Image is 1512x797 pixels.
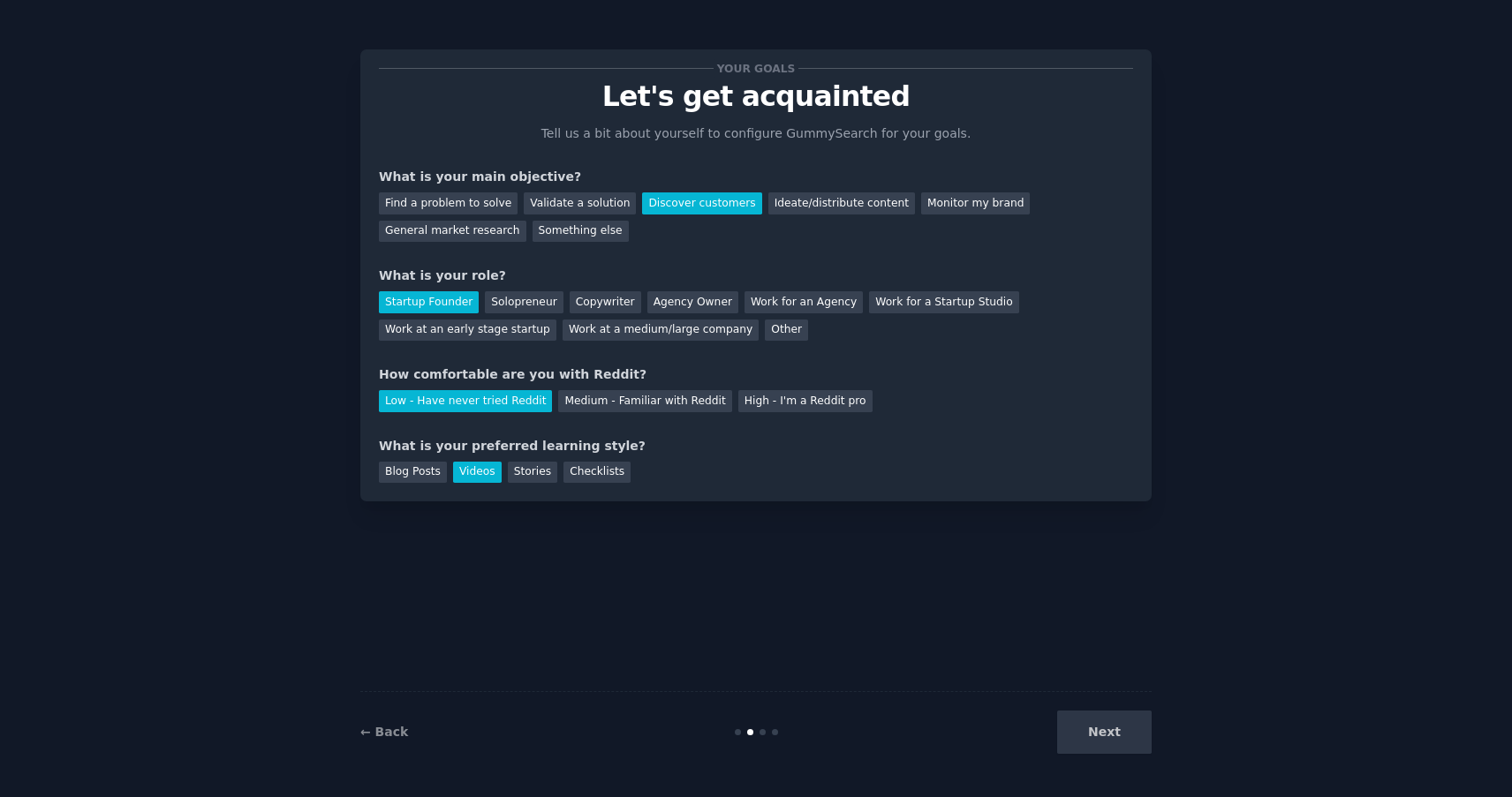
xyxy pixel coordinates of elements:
p: Let's get acquainted [379,81,1133,112]
div: Ideate/distribute content [768,192,915,214]
div: Other [765,320,808,342]
div: What is your preferred learning style? [379,437,1133,455]
div: Agency Owner [647,291,738,313]
div: General market research [379,221,526,243]
div: Blog Posts [379,462,447,484]
div: How comfortable are you with Reddit? [379,365,1133,384]
div: Work for an Agency [745,291,863,313]
div: What is your role? [379,267,1133,285]
div: Startup Founder [379,291,479,313]
div: Stories [508,462,557,484]
a: ← Back [360,725,408,739]
div: Find a problem to solve [379,192,518,214]
div: High - I'm a Reddit pro [738,390,873,412]
span: Your goals [714,59,798,78]
div: Work for a Startup Studio [869,291,1018,313]
div: Work at a medium/large company [563,320,759,342]
div: What is your main objective? [379,168,1133,186]
div: Monitor my brand [921,192,1030,214]
div: Solopreneur [485,291,563,313]
div: Validate a solution [524,192,636,214]
div: Videos [453,462,502,484]
div: Discover customers [642,192,761,214]
div: Work at an early stage startup [379,320,556,342]
div: Something else [533,221,629,243]
div: Medium - Familiar with Reddit [558,390,731,412]
div: Low - Have never tried Reddit [379,390,552,412]
div: Checklists [563,462,631,484]
div: Copywriter [570,291,641,313]
p: Tell us a bit about yourself to configure GummySearch for your goals. [533,124,979,143]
